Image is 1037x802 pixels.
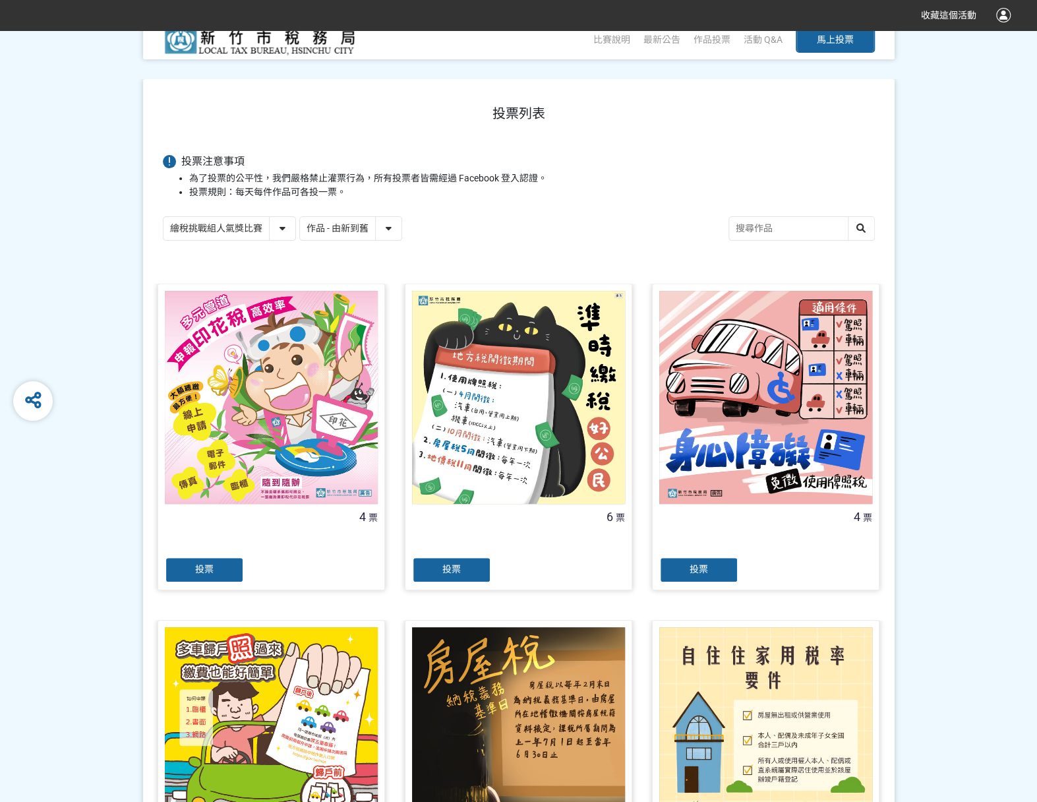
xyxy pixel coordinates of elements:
[616,512,625,523] span: 票
[854,510,860,524] span: 4
[796,26,875,53] button: 馬上投票
[921,10,976,20] span: 收藏這個活動
[158,284,385,590] a: 4票投票
[607,510,613,524] span: 6
[181,155,245,168] span: 投票注意事項
[442,564,461,574] span: 投票
[593,34,630,45] a: 比賽說明
[863,512,872,523] span: 票
[163,23,361,56] img: 好竹意租稅圖卡創作比賽
[690,564,708,574] span: 投票
[405,284,632,590] a: 6票投票
[643,34,680,45] a: 最新公告
[163,106,875,121] h1: 投票列表
[189,171,875,185] li: 為了投票的公平性，我們嚴格禁止灌票行為，所有投票者皆需經過 Facebook 登入認證。
[744,34,783,45] a: 活動 Q&A
[729,217,874,240] input: 搜尋作品
[817,34,854,45] span: 馬上投票
[694,34,730,45] span: 作品投票
[652,284,879,590] a: 4票投票
[359,510,366,524] span: 4
[195,564,214,574] span: 投票
[189,185,875,199] li: 投票規則：每天每件作品可各投一票。
[369,512,378,523] span: 票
